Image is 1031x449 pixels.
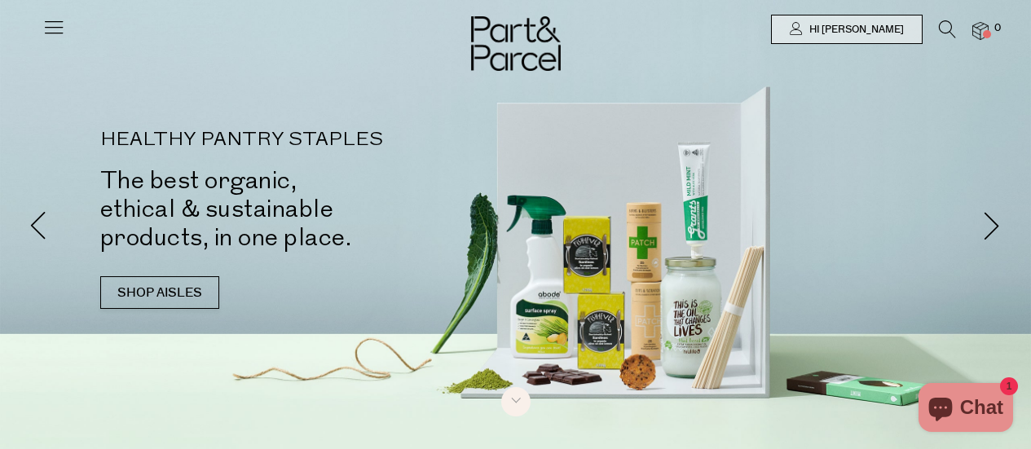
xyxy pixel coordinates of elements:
[972,22,989,39] a: 0
[914,383,1018,436] inbox-online-store-chat: Shopify online store chat
[771,15,923,44] a: Hi [PERSON_NAME]
[990,21,1005,36] span: 0
[100,276,219,309] a: SHOP AISLES
[805,23,904,37] span: Hi [PERSON_NAME]
[100,130,540,150] p: HEALTHY PANTRY STAPLES
[471,16,561,71] img: Part&Parcel
[100,166,540,252] h2: The best organic, ethical & sustainable products, in one place.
